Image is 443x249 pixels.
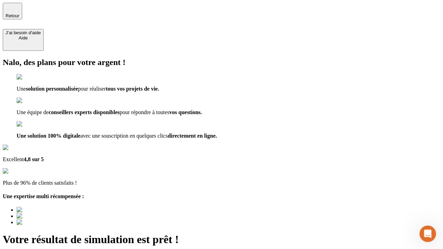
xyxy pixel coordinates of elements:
[17,207,81,213] img: Best savings advice award
[3,145,43,151] img: Google Review
[120,109,170,115] span: pour répondre à toutes
[78,86,106,92] span: pour réaliser
[6,30,41,35] div: J’ai besoin d'aide
[3,180,440,186] p: Plus de 96% de clients satisfaits !
[3,168,37,174] img: reviews stars
[17,109,48,115] span: Une équipe de
[3,58,440,67] h2: Nalo, des plans pour votre argent !
[17,219,81,225] img: Best savings advice award
[17,133,80,139] span: Une solution 100% digitale
[419,225,436,242] iframe: Intercom live chat
[3,233,440,246] h1: Votre résultat de simulation est prêt !
[17,121,46,127] img: checkmark
[26,86,78,92] span: solution personnalisée
[6,35,41,40] div: Aide
[3,193,440,200] h4: Une expertise multi récompensée :
[168,133,217,139] span: directement en ligne.
[3,156,24,162] span: Excellent
[17,86,26,92] span: Une
[3,29,44,51] button: J’ai besoin d'aideAide
[106,86,159,92] span: tous vos projets de vie.
[17,213,81,219] img: Best savings advice award
[80,133,168,139] span: avec une souscription en quelques clics
[17,98,46,104] img: checkmark
[6,13,19,18] span: Retour
[48,109,119,115] span: conseillers experts disponibles
[24,156,44,162] span: 4,8 sur 5
[169,109,202,115] span: vos questions.
[17,74,46,80] img: checkmark
[3,3,22,19] button: Retour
